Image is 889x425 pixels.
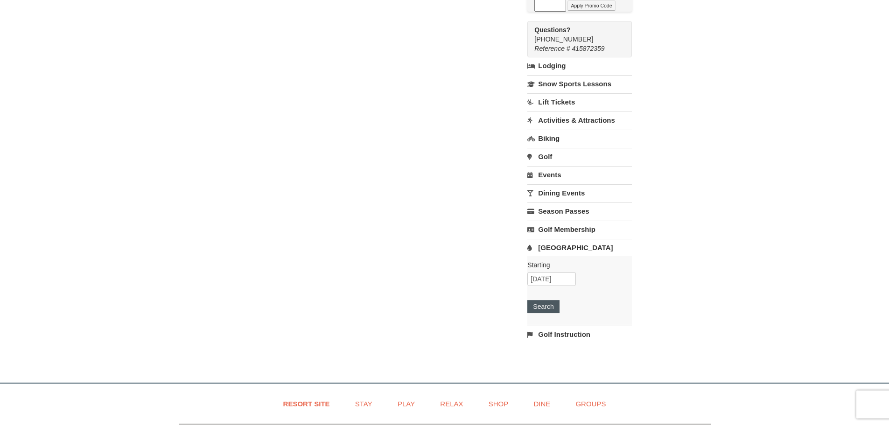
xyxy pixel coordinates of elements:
[343,393,384,414] a: Stay
[527,75,631,92] a: Snow Sports Lessons
[527,148,631,165] a: Golf
[534,26,570,34] strong: Questions?
[477,393,520,414] a: Shop
[534,25,615,43] span: [PHONE_NUMBER]
[572,45,605,52] span: 415872359
[527,221,631,238] a: Golf Membership
[567,0,615,11] button: Apply Promo Code
[527,239,631,256] a: [GEOGRAPHIC_DATA]
[272,393,342,414] a: Resort Site
[527,130,631,147] a: Biking
[527,300,559,313] button: Search
[527,202,631,220] a: Season Passes
[522,393,562,414] a: Dine
[527,326,631,343] a: Golf Instruction
[527,111,631,129] a: Activities & Attractions
[527,166,631,183] a: Events
[386,393,427,414] a: Play
[527,93,631,111] a: Lift Tickets
[428,393,475,414] a: Relax
[527,260,624,270] label: Starting
[564,393,617,414] a: Groups
[527,57,631,74] a: Lodging
[527,184,631,202] a: Dining Events
[534,45,570,52] span: Reference #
